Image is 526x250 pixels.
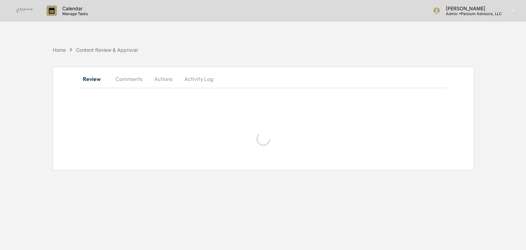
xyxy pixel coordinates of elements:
button: Comments [110,71,148,87]
p: Admin • Persium Advisors, LLC [440,11,502,16]
button: Actions [148,71,179,87]
div: secondary tabs example [79,71,447,87]
button: Review [79,71,110,87]
img: logo [16,9,33,13]
p: Manage Tasks [57,11,91,16]
p: Calendar [57,5,91,11]
p: [PERSON_NAME] [440,5,502,11]
div: Content Review & Approval [76,47,138,53]
div: Home [53,47,66,53]
button: Activity Log [179,71,219,87]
